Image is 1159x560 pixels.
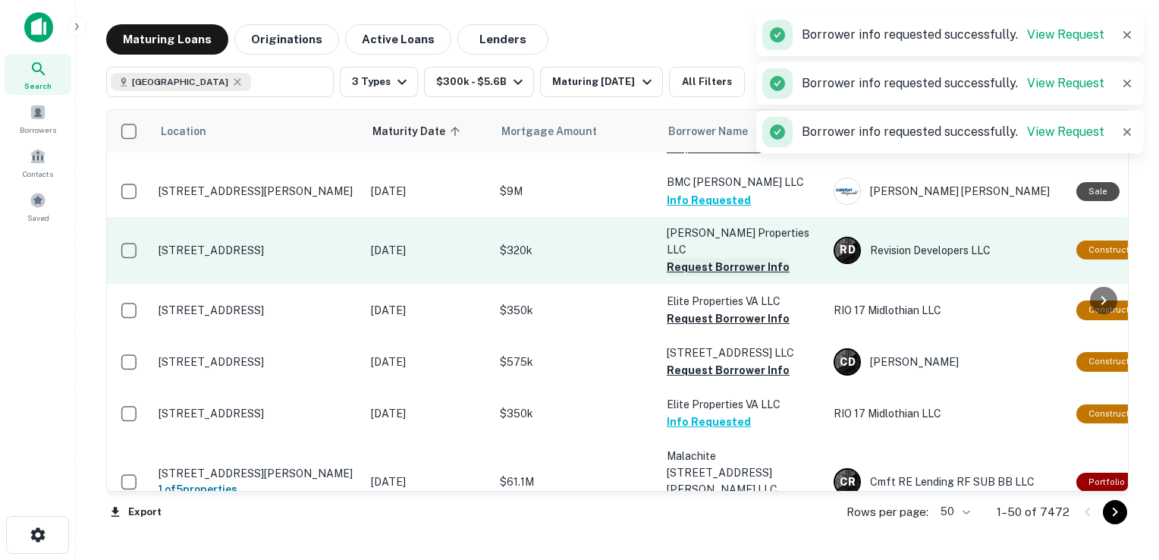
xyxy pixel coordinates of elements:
button: Request Borrower Info [667,258,790,276]
h6: 1 of 5 properties [159,481,356,498]
iframe: Chat Widget [1083,439,1159,511]
p: $61.1M [500,473,652,490]
button: Info Requested [667,413,751,431]
button: Save your search to get updates of matches that match your search criteria. [751,67,799,97]
p: Elite Properties VA LLC [667,396,818,413]
p: Malachite [STREET_ADDRESS][PERSON_NAME] LLC [667,448,818,498]
p: Borrower info requested successfully. [802,74,1104,93]
img: picture [834,178,860,204]
span: Mortgage Amount [501,122,617,140]
p: [DATE] [371,242,485,259]
button: Info Requested [667,191,751,209]
a: Saved [5,186,71,227]
a: Contacts [5,142,71,183]
button: Request Borrower Info [667,361,790,379]
a: View Request [1027,27,1104,42]
a: View Request [1027,76,1104,90]
th: Location [151,110,363,153]
span: Location [160,122,206,140]
div: This loan purpose was for construction [1076,241,1154,260]
div: This is a portfolio loan with 5 properties [1076,473,1137,492]
th: Mortgage Amount [492,110,659,153]
span: Search [24,80,52,92]
a: View Request [1027,124,1104,139]
div: [PERSON_NAME] [PERSON_NAME] [834,178,1061,205]
p: C D [840,354,855,370]
div: This loan purpose was for construction [1076,300,1154,319]
p: C R [840,474,855,490]
button: Lenders [457,24,548,55]
button: Export [106,501,165,524]
p: Borrower info requested successfully. [802,123,1104,141]
button: Originations [234,24,339,55]
button: Maturing Loans [106,24,228,55]
a: Borrowers [5,98,71,139]
div: This loan purpose was for construction [1076,404,1154,423]
span: [GEOGRAPHIC_DATA] [132,75,228,89]
p: $350k [500,405,652,422]
p: $9M [500,183,652,200]
p: $575k [500,354,652,370]
p: [STREET_ADDRESS] LLC [667,344,818,361]
p: [STREET_ADDRESS][PERSON_NAME] [159,467,356,480]
p: Rows per page: [846,503,928,521]
div: This loan purpose was for construction [1076,352,1154,371]
p: [DATE] [371,405,485,422]
button: Maturing [DATE] [540,67,662,97]
p: $350k [500,302,652,319]
div: Revision Developers LLC [834,237,1061,264]
p: [STREET_ADDRESS] [159,304,356,317]
span: Saved [27,212,49,224]
button: All Filters [669,67,745,97]
span: Borrower Name [668,122,748,140]
p: Borrower info requested successfully. [802,26,1104,44]
p: [PERSON_NAME] Properties LLC [667,225,818,258]
p: R D [840,242,855,258]
div: Sale [1076,182,1120,201]
p: [STREET_ADDRESS] [159,244,356,257]
span: Maturity Date [372,122,465,140]
img: capitalize-icon.png [24,12,53,42]
p: [DATE] [371,302,485,319]
th: Maturity Date [363,110,492,153]
p: [STREET_ADDRESS] [159,407,356,420]
p: Elite Properties VA LLC [667,293,818,310]
a: Search [5,54,71,95]
p: [DATE] [371,183,485,200]
p: [STREET_ADDRESS][PERSON_NAME] [159,184,356,198]
p: $320k [500,242,652,259]
button: Request Borrower Info [667,310,790,328]
p: [STREET_ADDRESS] [159,355,356,369]
th: Borrower Name [659,110,826,153]
span: Borrowers [20,124,56,136]
button: $300k - $5.6B [424,67,534,97]
p: RIO 17 Midlothian LLC [834,302,1061,319]
div: Cmft RE Lending RF SUB BB LLC [834,468,1061,496]
p: [DATE] [371,473,485,490]
p: 1–50 of 7472 [997,503,1069,521]
div: [PERSON_NAME] [834,348,1061,376]
span: Contacts [23,168,53,180]
button: 3 Types [340,67,418,97]
p: RIO 17 Midlothian LLC [834,405,1061,422]
div: 50 [934,501,972,523]
p: BMC [PERSON_NAME] LLC [667,174,818,190]
button: Go to next page [1103,500,1127,524]
p: [DATE] [371,354,485,370]
div: Maturing [DATE] [552,73,655,91]
button: Active Loans [345,24,451,55]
